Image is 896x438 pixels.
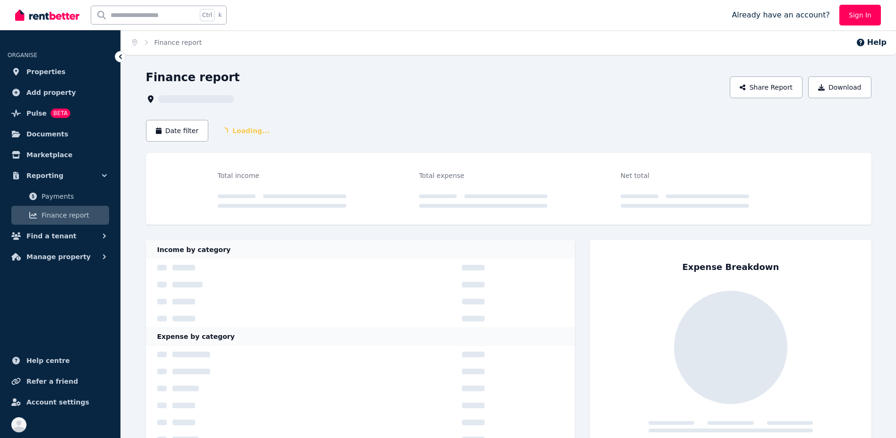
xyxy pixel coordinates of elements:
a: Account settings [8,393,113,412]
span: Finance report [42,210,105,221]
button: Help [856,37,887,48]
div: Expense Breakdown [683,261,779,274]
div: Income by category [146,240,575,259]
span: Help centre [26,355,70,366]
span: Documents [26,128,68,140]
div: Total income [218,170,346,181]
span: Ctrl [200,9,214,21]
button: Date filter [146,120,209,142]
button: Download [808,76,871,98]
a: Sign In [839,5,881,25]
span: Loading... [214,122,277,139]
span: Reporting [26,170,63,181]
a: Documents [8,125,113,143]
span: ORGANISE [8,52,37,59]
div: Total expense [419,170,547,181]
span: Refer a friend [26,376,78,387]
h1: Finance report [146,70,240,85]
div: Net total [621,170,749,181]
span: Account settings [26,396,89,408]
a: PulseBETA [8,104,113,123]
a: Help centre [8,351,113,370]
span: Already have an account? [732,9,830,21]
span: BETA [51,109,70,118]
a: Add property [8,83,113,102]
img: RentBetter [15,8,79,22]
button: Manage property [8,247,113,266]
nav: Breadcrumb [121,30,213,55]
span: Add property [26,87,76,98]
button: Share Report [730,76,802,98]
span: Marketplace [26,149,72,160]
span: Manage property [26,251,91,262]
span: k [218,11,222,19]
button: Reporting [8,166,113,185]
a: Payments [11,187,109,206]
span: Properties [26,66,66,77]
span: Find a tenant [26,230,77,242]
div: Expense by category [146,327,575,346]
span: Payments [42,191,105,202]
a: Refer a friend [8,372,113,391]
a: Finance report [154,39,202,46]
a: Properties [8,62,113,81]
a: Finance report [11,206,109,225]
button: Find a tenant [8,227,113,245]
span: Pulse [26,108,47,119]
a: Marketplace [8,145,113,164]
